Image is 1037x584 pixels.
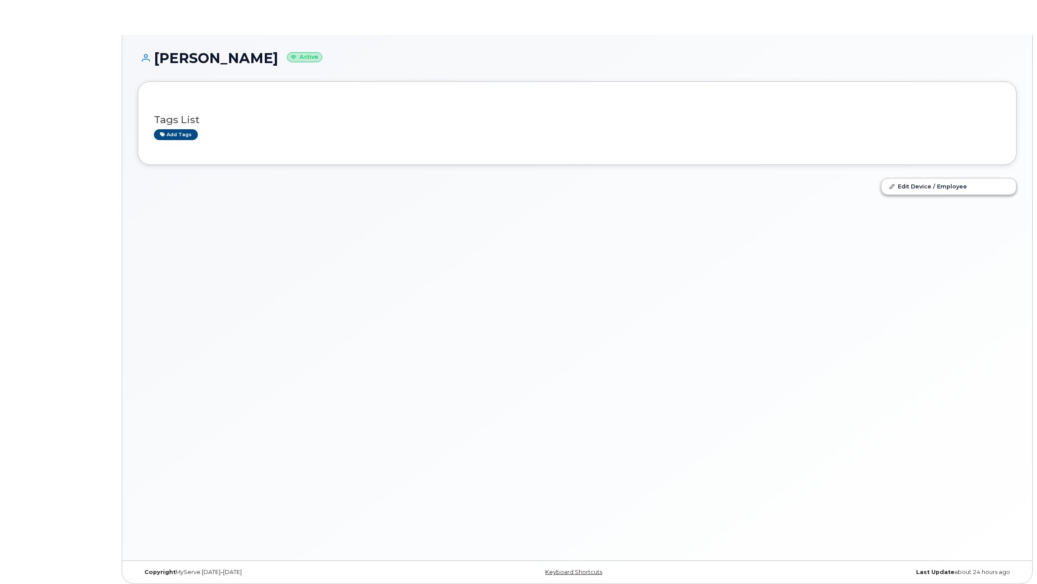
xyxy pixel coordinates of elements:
[144,569,176,575] strong: Copyright
[154,129,198,140] a: Add tags
[881,178,1016,194] a: Edit Device / Employee
[287,52,322,62] small: Active
[138,50,1017,66] h1: [PERSON_NAME]
[724,569,1017,576] div: about 24 hours ago
[916,569,954,575] strong: Last Update
[154,114,1000,125] h3: Tags List
[545,569,602,575] a: Keyboard Shortcuts
[138,569,431,576] div: MyServe [DATE]–[DATE]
